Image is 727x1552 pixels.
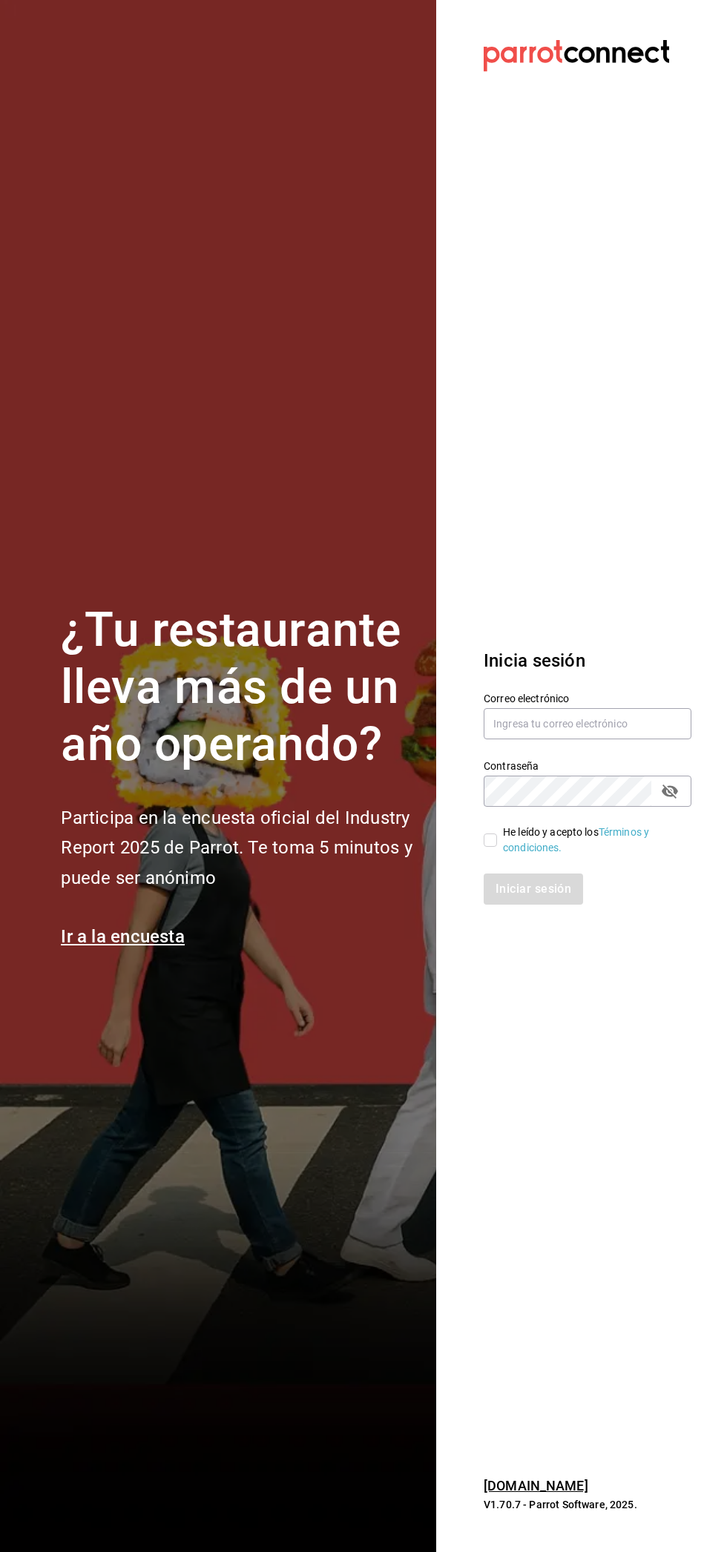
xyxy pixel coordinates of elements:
a: [DOMAIN_NAME] [484,1478,588,1493]
div: He leído y acepto los [503,825,680,856]
h2: Participa en la encuesta oficial del Industry Report 2025 de Parrot. Te toma 5 minutos y puede se... [61,803,418,894]
button: passwordField [657,779,682,804]
h3: Inicia sesión [484,647,691,674]
label: Contraseña [484,761,691,771]
input: Ingresa tu correo electrónico [484,708,691,739]
a: Ir a la encuesta [61,926,185,947]
label: Correo electrónico [484,693,691,704]
h1: ¿Tu restaurante lleva más de un año operando? [61,602,418,773]
p: V1.70.7 - Parrot Software, 2025. [484,1497,691,1512]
